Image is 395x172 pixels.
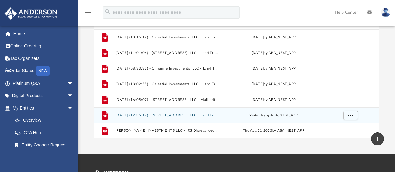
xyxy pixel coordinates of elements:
[115,82,219,86] button: [DATE] (18:02:55) - Celestial Investments, LLC - Land Trust Documents from [PERSON_NAME].pdf
[222,97,325,103] div: [DATE] by ABA_NEST_APP
[381,8,390,17] img: User Pic
[67,102,80,115] span: arrow_drop_down
[115,98,219,102] button: [DATE] (16:05:07) - [STREET_ADDRESS], LLC - Mail.pdf
[222,50,325,56] div: [DATE] by ABA_NEST_APP
[222,35,325,40] div: [DATE] by ABA_NEST_APP
[343,111,358,120] button: More options
[9,126,83,139] a: CTA Hub
[115,35,219,39] button: [DATE] (10:15:12) - Celestial Investments, LLC - Land Trust Documents from [PERSON_NAME].pdf
[104,8,111,15] i: search
[4,90,83,102] a: Digital Productsarrow_drop_down
[374,135,381,142] i: vertical_align_top
[222,66,325,71] div: [DATE] by ABA_NEST_APP
[4,27,83,40] a: Home
[9,114,83,127] a: Overview
[371,132,384,145] a: vertical_align_top
[222,81,325,87] div: [DATE] by ABA_NEST_APP
[67,77,80,90] span: arrow_drop_down
[115,51,219,55] button: [DATE] (11:01:06) - [STREET_ADDRESS], LLC - Land Trust Documents from [PERSON_NAME].pdf
[84,9,92,16] i: menu
[4,52,83,65] a: Tax Organizers
[9,139,83,151] a: Entity Change Request
[36,66,50,76] div: NEW
[84,12,92,16] a: menu
[4,77,83,90] a: Platinum Q&Aarrow_drop_down
[115,113,219,117] button: [DATE] (12:36:17) - [STREET_ADDRESS], LLC - Land Trust Documents from [PERSON_NAME].pdf
[4,65,83,77] a: Order StatusNEW
[3,7,59,20] img: Anderson Advisors Platinum Portal
[115,129,219,133] button: [PERSON_NAME] INVESTMENTS LLC - IRS Disregarded Election Acceptance.pdf
[94,9,379,139] div: grid
[115,66,219,71] button: [DATE] (08:33:33) - Chromite Investments, LLC - Land Trust Documents from Manatee County Property...
[222,113,325,118] div: by ABA_NEST_APP
[4,40,83,52] a: Online Ordering
[4,102,83,114] a: My Entitiesarrow_drop_down
[222,128,325,134] div: Thu Aug 21 2025 by ABA_NEST_APP
[249,114,265,117] span: yesterday
[67,90,80,102] span: arrow_drop_down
